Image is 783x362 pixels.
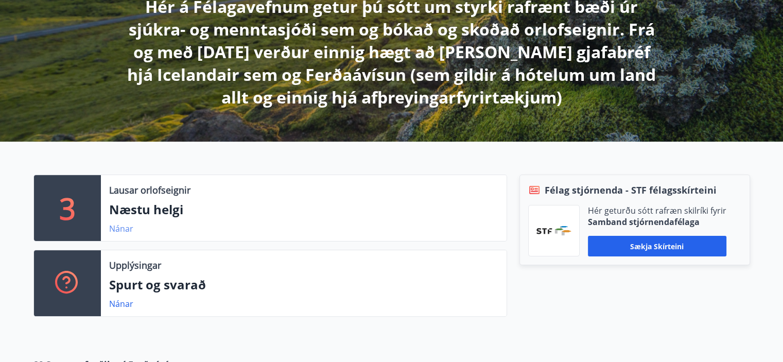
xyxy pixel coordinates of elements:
a: Nánar [109,298,133,309]
p: Lausar orlofseignir [109,183,190,197]
span: Félag stjórnenda - STF félagsskírteini [545,183,717,197]
p: Samband stjórnendafélaga [588,216,726,228]
button: Sækja skírteini [588,236,726,256]
a: Nánar [109,223,133,234]
p: Upplýsingar [109,258,161,272]
p: Spurt og svarað [109,276,498,294]
p: Hér geturðu sótt rafræn skilríki fyrir [588,205,726,216]
p: 3 [59,188,76,228]
p: Næstu helgi [109,201,498,218]
img: vjCaq2fThgY3EUYqSgpjEiBg6WP39ov69hlhuPVN.png [536,226,571,235]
